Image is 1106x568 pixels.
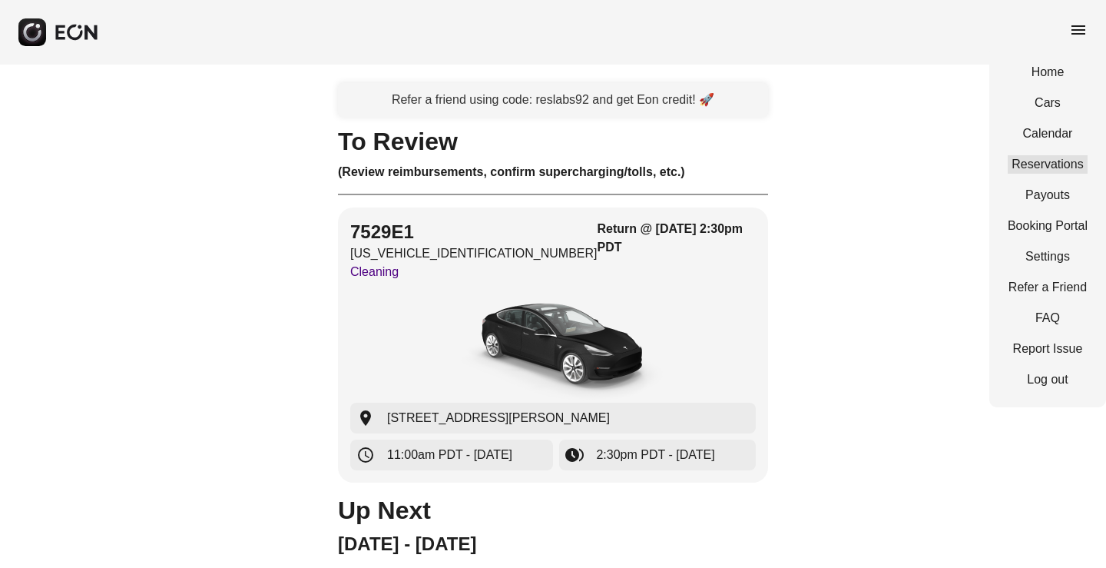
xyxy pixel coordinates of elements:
[338,532,768,556] h2: [DATE] - [DATE]
[387,409,610,427] span: [STREET_ADDRESS][PERSON_NAME]
[350,244,598,263] p: [US_VEHICLE_IDENTIFICATION_NUMBER]
[1008,278,1088,297] a: Refer a Friend
[338,501,768,520] h1: Up Next
[1008,94,1088,112] a: Cars
[438,287,668,403] img: car
[387,446,512,464] span: 11:00am PDT - [DATE]
[1008,340,1088,358] a: Report Issue
[1008,247,1088,266] a: Settings
[596,446,714,464] span: 2:30pm PDT - [DATE]
[338,163,768,181] h3: (Review reimbursements, confirm supercharging/tolls, etc.)
[1008,217,1088,235] a: Booking Portal
[350,263,598,281] p: Cleaning
[338,132,768,151] h1: To Review
[1008,125,1088,143] a: Calendar
[1008,370,1088,389] a: Log out
[356,409,375,427] span: location_on
[1069,21,1088,39] span: menu
[1008,186,1088,204] a: Payouts
[1008,155,1088,174] a: Reservations
[338,83,768,117] a: Refer a friend using code: reslabs92 and get Eon credit! 🚀
[598,220,756,257] h3: Return @ [DATE] 2:30pm PDT
[338,208,768,483] button: 7529E1[US_VEHICLE_IDENTIFICATION_NUMBER]CleaningReturn @ [DATE] 2:30pm PDTcar[STREET_ADDRESS][PER...
[1008,309,1088,327] a: FAQ
[1008,63,1088,81] a: Home
[565,446,584,464] span: browse_gallery
[356,446,375,464] span: schedule
[350,220,598,244] h2: 7529E1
